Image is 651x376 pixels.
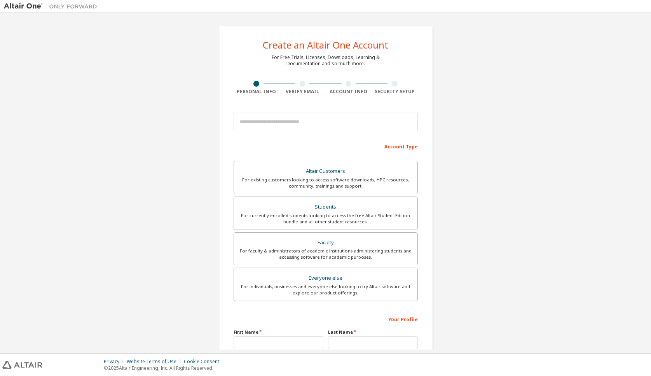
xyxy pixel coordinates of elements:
[279,89,326,95] div: Verify Email
[184,359,224,365] div: Cookie Consent
[328,329,418,335] label: Last Name
[234,313,418,325] div: Your Profile
[234,140,418,152] div: Account Type
[239,212,413,225] div: For currently enrolled students looking to access the free Altair Student Edition bundle and all ...
[239,237,413,248] div: Faculty
[239,177,413,189] div: For existing customers looking to access software downloads, HPC resources, community, trainings ...
[2,361,42,369] img: altair_logo.svg
[239,202,413,212] div: Students
[263,40,388,50] div: Create an Altair One Account
[239,166,413,177] div: Altair Customers
[127,359,184,365] div: Website Terms of Use
[234,329,323,335] label: First Name
[234,89,280,95] div: Personal Info
[4,2,101,10] img: Altair One
[239,248,413,260] div: For faculty & administrators of academic institutions administering students and accessing softwa...
[104,365,224,371] p: © 2025 Altair Engineering, Inc. All Rights Reserved.
[272,54,380,67] div: For Free Trials, Licenses, Downloads, Learning & Documentation and so much more.
[372,89,418,95] div: Security Setup
[326,89,372,95] div: Account Info
[239,273,413,284] div: Everyone else
[104,359,127,365] div: Privacy
[239,284,413,296] div: For individuals, businesses and everyone else looking to try Altair software and explore our prod...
